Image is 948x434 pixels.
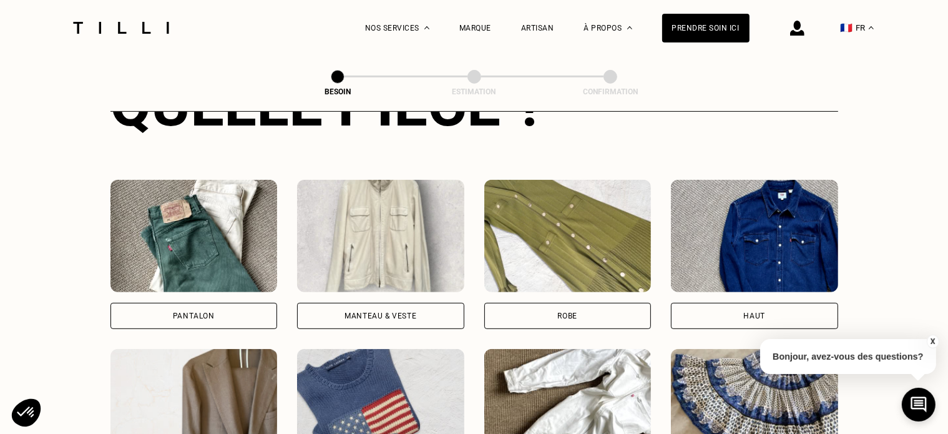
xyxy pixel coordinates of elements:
div: Pantalon [173,312,215,320]
div: Haut [744,312,765,320]
img: Tilli retouche votre Robe [484,180,652,292]
img: icône connexion [790,21,804,36]
img: Logo du service de couturière Tilli [69,22,173,34]
img: menu déroulant [869,26,874,29]
div: Robe [558,312,577,320]
div: Estimation [412,87,537,96]
div: Confirmation [548,87,673,96]
button: X [926,335,939,348]
p: Bonjour, avez-vous des questions? [760,339,936,374]
span: 🇫🇷 [841,22,853,34]
img: Tilli retouche votre Pantalon [110,180,278,292]
img: Tilli retouche votre Manteau & Veste [297,180,464,292]
a: Prendre soin ici [662,14,750,42]
div: Manteau & Veste [345,312,416,320]
div: Besoin [275,87,400,96]
a: Marque [459,24,491,32]
a: Artisan [521,24,554,32]
img: Tilli retouche votre Haut [671,180,838,292]
img: Menu déroulant à propos [627,26,632,29]
img: Menu déroulant [424,26,429,29]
